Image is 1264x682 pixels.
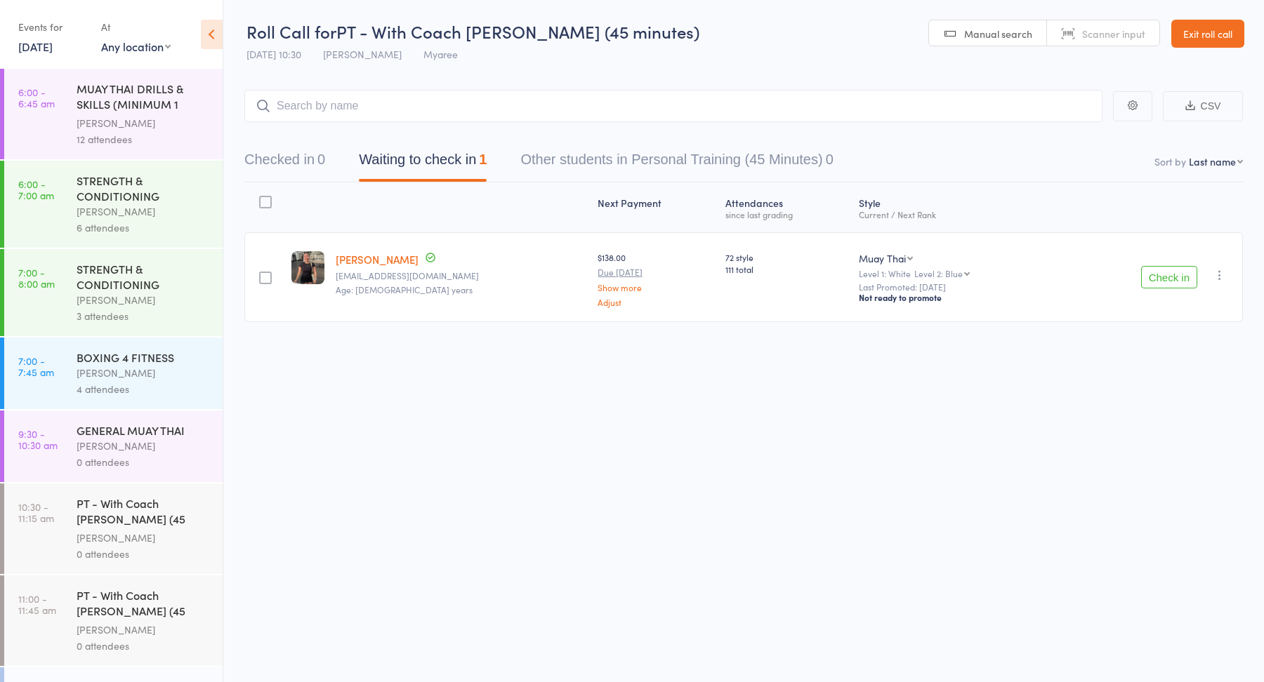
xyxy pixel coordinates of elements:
button: CSV [1163,91,1243,121]
small: sera_nguyen03@outlook.com [336,271,586,281]
a: 6:00 -7:00 amSTRENGTH & CONDITIONING[PERSON_NAME]6 attendees [4,161,223,248]
a: 7:00 -8:00 amSTRENGTH & CONDITIONING[PERSON_NAME]3 attendees [4,249,223,336]
img: image1731487837.png [291,251,324,284]
button: Waiting to check in1 [359,145,487,182]
input: Search by name [244,90,1102,122]
span: 72 style [725,251,848,263]
div: 0 attendees [77,638,211,654]
time: 7:00 - 8:00 am [18,267,55,289]
div: [PERSON_NAME] [77,530,211,546]
a: Show more [598,283,713,292]
div: 1 [479,152,487,167]
div: $138.00 [598,251,713,307]
a: 7:00 -7:45 amBOXING 4 FITNESS[PERSON_NAME]4 attendees [4,337,223,409]
div: Muay Thai [859,251,906,265]
span: Scanner input [1082,27,1145,41]
div: Atten­dances [720,189,853,226]
div: 12 attendees [77,131,211,147]
div: 0 attendees [77,546,211,562]
button: Other students in Personal Training (45 Minutes)0 [520,145,833,182]
div: Next Payment [592,189,719,226]
time: 7:00 - 7:45 am [18,355,54,377]
div: MUAY THAI DRILLS & SKILLS (MINIMUM 1 MONTH TRAININ... [77,81,211,115]
div: [PERSON_NAME] [77,203,211,220]
div: Not ready to promote [859,292,1055,303]
a: Exit roll call [1171,20,1244,48]
div: Level 1: White [859,269,1055,278]
div: 3 attendees [77,308,211,324]
div: Any location [101,39,171,54]
div: STRENGTH & CONDITIONING [77,173,211,203]
button: Check in [1141,266,1197,288]
a: 6:00 -6:45 amMUAY THAI DRILLS & SKILLS (MINIMUM 1 MONTH TRAININ...[PERSON_NAME]12 attendees [4,69,223,159]
a: 11:00 -11:45 amPT - With Coach [PERSON_NAME] (45 minutes)[PERSON_NAME]0 attendees [4,575,223,666]
a: [PERSON_NAME] [336,252,419,267]
div: [PERSON_NAME] [77,622,211,638]
span: Roll Call for [246,20,336,43]
span: Myaree [423,47,458,61]
div: 0 attendees [77,454,211,470]
div: Last name [1189,154,1236,168]
span: [DATE] 10:30 [246,47,301,61]
div: 0 [317,152,325,167]
time: 6:00 - 7:00 am [18,178,54,201]
span: [PERSON_NAME] [323,47,402,61]
a: 10:30 -11:15 amPT - With Coach [PERSON_NAME] (45 minutes)[PERSON_NAME]0 attendees [4,483,223,574]
div: Events for [18,15,87,39]
label: Sort by [1154,154,1186,168]
small: Due [DATE] [598,267,713,277]
div: GENERAL MUAY THAI [77,422,211,438]
span: PT - With Coach [PERSON_NAME] (45 minutes) [336,20,699,43]
div: Current / Next Rank [859,210,1055,219]
button: Checked in0 [244,145,325,182]
div: [PERSON_NAME] [77,438,211,454]
div: PT - With Coach [PERSON_NAME] (45 minutes) [77,495,211,530]
time: 11:00 - 11:45 am [18,593,56,615]
div: STRENGTH & CONDITIONING [77,261,211,292]
span: Age: [DEMOGRAPHIC_DATA] years [336,283,473,295]
a: [DATE] [18,39,53,54]
time: 10:30 - 11:15 am [18,501,54,523]
div: [PERSON_NAME] [77,292,211,308]
div: 6 attendees [77,220,211,236]
time: 6:00 - 6:45 am [18,86,55,109]
div: At [101,15,171,39]
div: [PERSON_NAME] [77,365,211,381]
div: [PERSON_NAME] [77,115,211,131]
div: Style [853,189,1060,226]
div: PT - With Coach [PERSON_NAME] (45 minutes) [77,587,211,622]
small: Last Promoted: [DATE] [859,282,1055,292]
div: Level 2: Blue [914,269,963,278]
a: 9:30 -10:30 amGENERAL MUAY THAI[PERSON_NAME]0 attendees [4,410,223,482]
div: 0 [826,152,834,167]
span: 111 total [725,263,848,275]
div: BOXING 4 FITNESS [77,349,211,365]
div: 4 attendees [77,381,211,397]
span: Manual search [964,27,1032,41]
div: since last grading [725,210,848,219]
time: 9:30 - 10:30 am [18,428,58,450]
a: Adjust [598,297,713,307]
